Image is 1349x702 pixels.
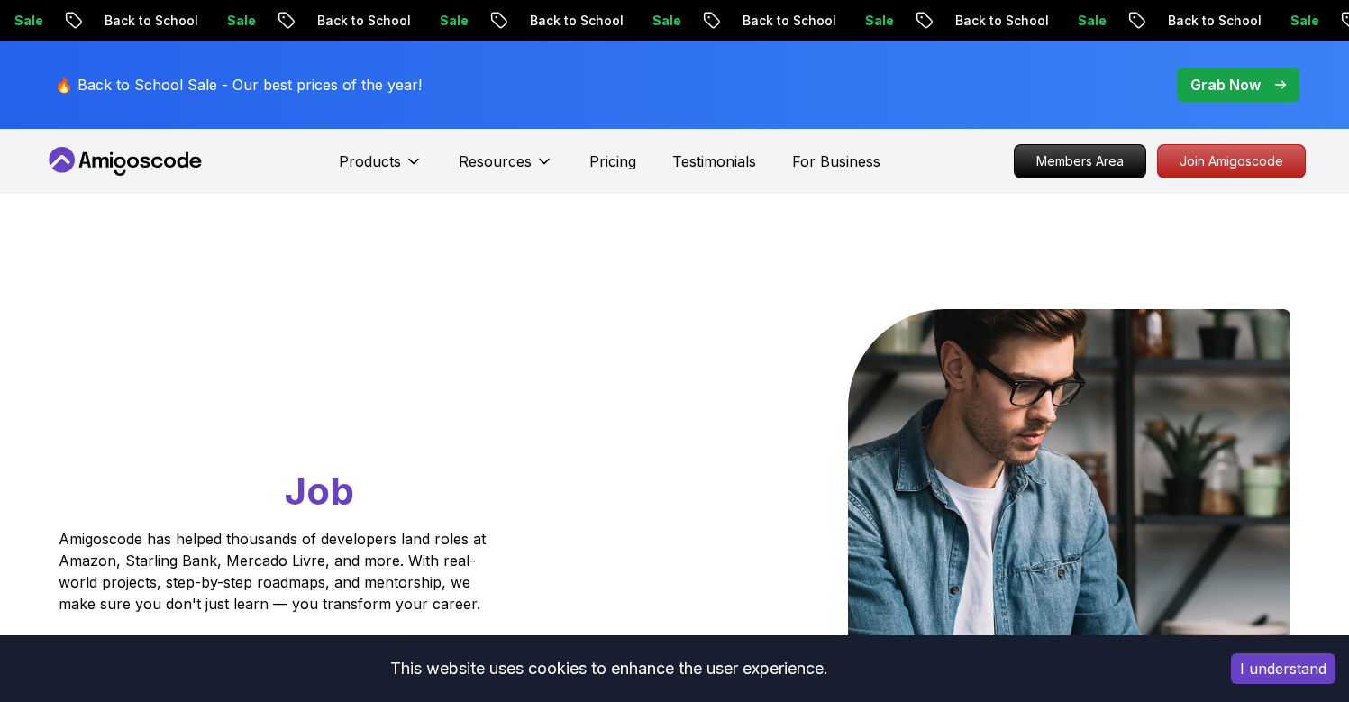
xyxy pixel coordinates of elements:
button: Accept cookies [1231,653,1335,684]
span: Job [285,468,354,514]
a: Members Area [1014,144,1146,178]
p: Products [339,150,401,172]
p: 🔥 Back to School Sale - Our best prices of the year! [55,74,422,96]
p: Sale [847,12,905,30]
p: Back to School [725,12,847,30]
p: Sale [634,12,692,30]
p: Sale [1272,12,1330,30]
p: Resources [459,150,532,172]
p: Join Amigoscode [1158,145,1305,178]
p: Members Area [1015,145,1145,178]
p: Sale [422,12,479,30]
a: Testimonials [672,150,756,172]
h1: Go From Learning to Hired: Master Java, Spring Boot & Cloud Skills That Get You the [59,309,555,517]
p: Amigoscode has helped thousands of developers land roles at Amazon, Starling Bank, Mercado Livre,... [59,528,491,615]
p: Back to School [299,12,422,30]
button: Resources [459,150,553,187]
p: Back to School [87,12,209,30]
p: Sale [1060,12,1117,30]
button: Products [339,150,423,187]
p: Back to School [512,12,634,30]
a: Pricing [589,150,636,172]
p: Back to School [1150,12,1272,30]
a: Join Amigoscode [1157,144,1306,178]
p: Back to School [937,12,1060,30]
p: Grab Now [1190,74,1261,96]
div: This website uses cookies to enhance the user experience. [14,649,1204,688]
p: Sale [209,12,267,30]
a: For Business [792,150,880,172]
